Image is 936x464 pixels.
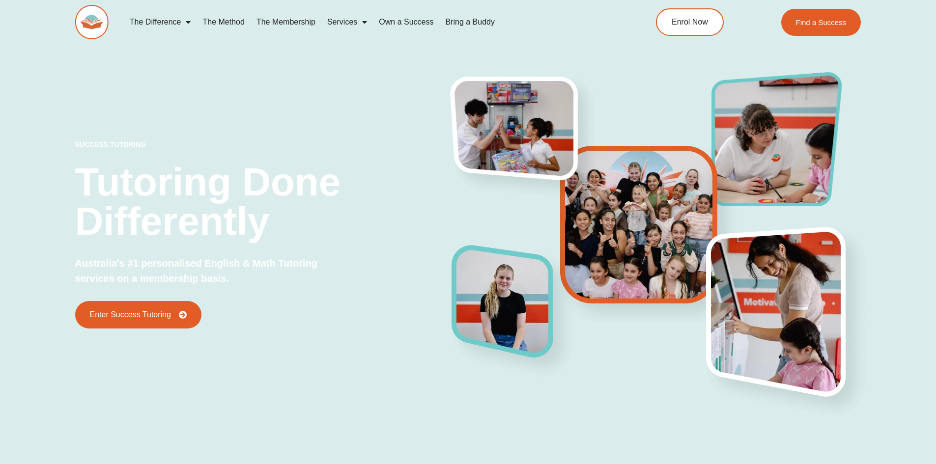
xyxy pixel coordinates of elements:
span: Enter Success Tutoring [90,311,171,319]
a: Enrol Now [656,8,724,36]
p: success tutoring [75,141,453,148]
nav: Menu [124,11,611,33]
h2: Tutoring Done Differently [75,163,453,241]
a: The Difference [124,11,197,33]
a: Find a Success [781,9,861,36]
a: Enter Success Tutoring [75,301,201,328]
a: Services [321,11,373,33]
a: Bring a Buddy [439,11,501,33]
a: Own a Success [373,11,439,33]
p: Australia's #1 personalised English & Math Tutoring services on a membership basis. [75,256,351,286]
span: Enrol Now [672,18,708,26]
a: The Method [197,11,250,33]
span: Find a Success [796,19,847,26]
a: The Membership [251,11,321,33]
